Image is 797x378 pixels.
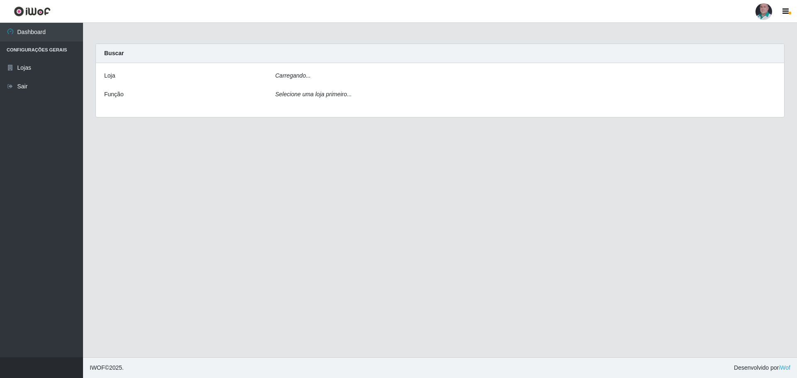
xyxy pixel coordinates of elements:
[779,364,790,371] a: iWof
[90,364,105,371] span: IWOF
[275,72,311,79] i: Carregando...
[104,50,124,56] strong: Buscar
[275,91,352,98] i: Selecione uma loja primeiro...
[90,363,124,372] span: © 2025 .
[104,71,115,80] label: Loja
[104,90,124,99] label: Função
[14,6,51,17] img: CoreUI Logo
[734,363,790,372] span: Desenvolvido por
